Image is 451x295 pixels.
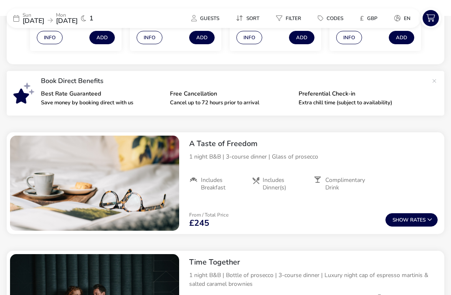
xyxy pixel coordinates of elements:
[185,12,229,24] naf-pibe-menu-bar-item: Guests
[263,176,307,192] span: Includes Dinner(s)
[170,100,292,106] p: Cancel up to 72 hours prior to arrival
[37,31,63,44] button: Info
[189,212,228,217] p: From / Total Price
[41,100,163,106] p: Save money by booking direct with us
[170,91,292,97] p: Free Cancellation
[23,16,44,25] span: [DATE]
[200,15,219,22] span: Guests
[189,257,438,267] h2: Time Together
[393,217,410,223] span: Show
[10,136,179,231] swiper-slide: 1 / 1
[336,31,362,44] button: Info
[89,15,94,22] span: 1
[229,12,266,24] button: Sort
[185,12,226,24] button: Guests
[246,15,259,22] span: Sort
[23,13,44,18] p: Sun
[367,15,378,22] span: GBP
[353,12,384,24] button: £GBP
[41,78,428,84] p: Book Direct Benefits
[182,132,444,198] div: A Taste of Freedom1 night B&B | 3-course dinner | Glass of proseccoIncludes BreakfastIncludes Din...
[229,12,269,24] naf-pibe-menu-bar-item: Sort
[360,14,364,23] i: £
[311,12,350,24] button: Codes
[299,100,421,106] p: Extra chill time (subject to availability)
[189,152,438,161] p: 1 night B&B | 3-course dinner | Glass of prosecco
[201,176,245,192] span: Includes Breakfast
[236,31,262,44] button: Info
[327,15,343,22] span: Codes
[385,213,438,227] button: ShowRates
[189,139,438,149] h2: A Taste of Freedom
[299,91,421,97] p: Preferential Check-in
[189,31,215,44] button: Add
[56,13,78,18] p: Mon
[388,12,417,24] button: en
[269,12,311,24] naf-pibe-menu-bar-item: Filter
[353,12,388,24] naf-pibe-menu-bar-item: £GBP
[89,31,115,44] button: Add
[56,16,78,25] span: [DATE]
[289,31,314,44] button: Add
[189,271,438,288] p: 1 night B&B | Bottle of prosecco | 3-course dinner | Luxury night cap of espresso martinis & salt...
[269,12,308,24] button: Filter
[189,219,209,227] span: £245
[404,15,410,22] span: en
[7,8,132,28] div: Sun[DATE]Mon[DATE]1
[286,15,301,22] span: Filter
[311,12,353,24] naf-pibe-menu-bar-item: Codes
[137,31,162,44] button: Info
[41,91,163,97] p: Best Rate Guaranteed
[388,12,421,24] naf-pibe-menu-bar-item: en
[325,176,369,192] span: Complimentary Drink
[389,31,414,44] button: Add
